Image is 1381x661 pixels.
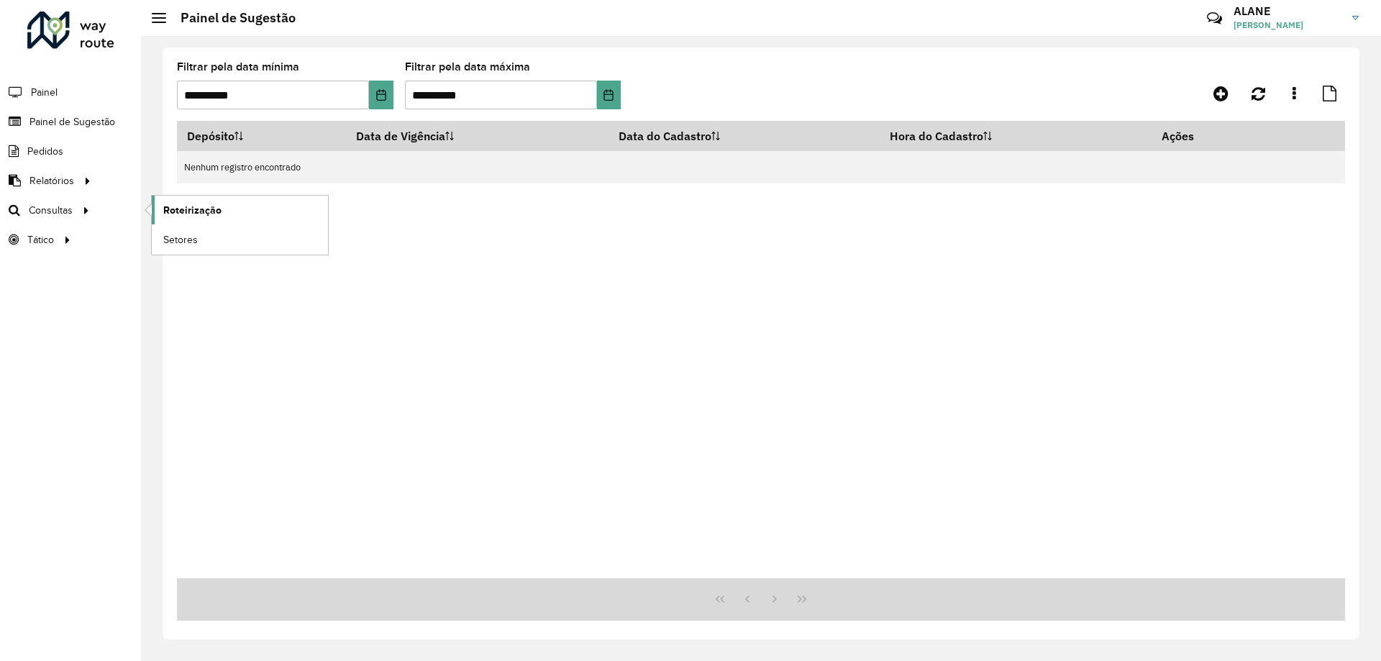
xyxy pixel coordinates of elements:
[369,81,393,109] button: Choose Date
[163,203,222,218] span: Roteirização
[1199,3,1230,34] a: Contato Rápido
[1234,19,1341,32] span: [PERSON_NAME]
[177,121,347,151] th: Depósito
[29,114,115,129] span: Painel de Sugestão
[347,121,609,151] th: Data de Vigência
[152,196,328,224] a: Roteirização
[163,232,198,247] span: Setores
[609,121,880,151] th: Data do Cadastro
[29,203,73,218] span: Consultas
[31,85,58,100] span: Painel
[1234,4,1341,18] h3: ALANE
[166,10,296,26] h2: Painel de Sugestão
[27,232,54,247] span: Tático
[405,58,530,76] label: Filtrar pela data máxima
[597,81,621,109] button: Choose Date
[27,144,63,159] span: Pedidos
[29,173,74,188] span: Relatórios
[152,225,328,254] a: Setores
[880,121,1152,151] th: Hora do Cadastro
[1152,121,1238,151] th: Ações
[177,58,299,76] label: Filtrar pela data mínima
[177,151,1345,183] td: Nenhum registro encontrado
